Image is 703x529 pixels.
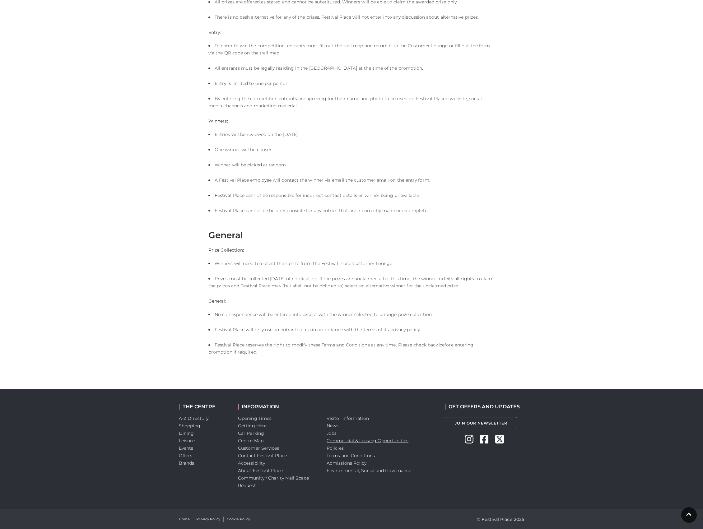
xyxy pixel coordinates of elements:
a: Dining [179,430,194,436]
a: Home [179,517,190,522]
li: Festival Place cannot be responsible for incorrect contact details or winner being unavailable [208,192,495,199]
a: Contact Festival Place [238,453,287,458]
li: Festival Place will only use an entrant’s data in accordance with the terms of its privacy policy. [208,326,495,333]
a: News [327,423,338,429]
a: Jobs [327,430,337,436]
p: © Festival Place 2025 [477,516,524,523]
strong: General: [208,298,226,304]
li: No correspondence will be entered into except with the winner selected to arrange prize collection. [208,311,495,318]
li: By entering the competition entrants are agreeing for their name and photo to be used on Festival... [208,95,495,109]
li: Festival Place cannot be held responsible for any entries that are incorrectly made or incomplete. [208,207,495,214]
a: Commercial & Leasing Opportunities [327,438,408,443]
a: Privacy Policy [196,517,220,522]
a: Cookie Policy [227,517,250,522]
a: Admissions Policy [327,460,367,466]
li: Entries will be reviewed on the [DATE]. [208,131,495,138]
a: Opening Times [238,415,272,421]
strong: Entry: [208,30,221,35]
a: Join Our Newsletter [445,417,517,429]
a: Customer Services [238,445,279,451]
a: Leisure [179,438,195,443]
a: Accessibility [238,460,265,466]
li: All entrants must be legally residing in the [GEOGRAPHIC_DATA] at the time of the promotion. [208,65,495,72]
h3: General [208,230,495,240]
strong: Prize Collection: [208,247,244,253]
a: Car Parking [238,430,264,436]
a: Visitor information [327,415,369,421]
li: Festival Place reserves the right to modify these Terms and Conditions at any time. Please check ... [208,341,495,356]
a: Shopping [179,423,200,429]
h2: INFORMATION [238,404,317,410]
a: Terms and Conditions [327,453,375,458]
li: A Festival Place employee will contact the winner via email the customer email on the entry form. [208,177,495,184]
a: Offers [179,453,193,458]
h2: THE CENTRE [179,404,229,410]
li: Winners will need to collect their prize from the Festival Place Customer Lounge. [208,260,495,267]
a: Community / Charity Mall Space Request [238,475,309,488]
li: Prizes must be collected [DATE] of notification. If the prizes are unclaimed after this time, the... [208,275,495,290]
li: Entry is limited to one per person [208,80,495,87]
a: Environmental, Social and Governance [327,468,411,473]
a: About Festival Place [238,468,283,473]
li: One winner will be chosen. [208,146,495,153]
h2: GET OFFERS AND UPDATES [445,404,520,410]
a: A-Z Directory [179,415,208,421]
a: Events [179,445,193,451]
a: Getting Here [238,423,267,429]
a: Centre Map [238,438,263,443]
li: To enter to win the competition, entrants must fill out the trail map and return it to the Custom... [208,42,495,57]
li: There is no cash alternative for any of the prizes. Festival Place will not enter into any discus... [208,14,495,21]
li: Winner will be picked at random. [208,161,495,169]
a: Brands [179,460,194,466]
strong: Winners: [208,118,228,124]
a: Policies [327,445,344,451]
